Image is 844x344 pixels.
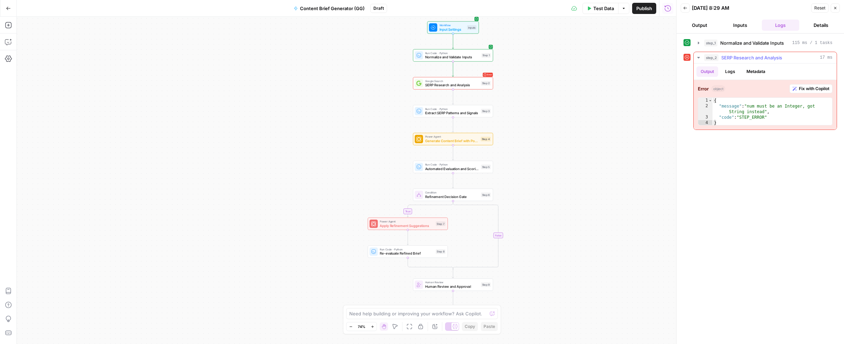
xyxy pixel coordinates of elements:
span: Re-evaluate Refined Brief [380,251,434,256]
div: Step 9 [481,282,491,287]
button: Paste [481,322,498,331]
div: ConditionRefinement Decision GateStep 6 [413,189,493,201]
button: Fix with Copilot [789,84,832,93]
button: Inputs [721,20,759,31]
button: Logs [721,66,739,77]
button: Metadata [742,66,770,77]
div: WorkflowInput SettingsInputs [413,21,493,34]
g: Edge from step_4 to step_5 [452,145,453,160]
div: Power AgentGenerate Content Brief with Power AgentStep 4 [413,133,493,145]
div: Run Code · PythonNormalize and Validate InputsStep 1 [413,49,493,61]
span: Error [487,72,492,78]
span: Apply Refinement Suggestions [380,223,434,228]
div: ErrorGoogle SearchSERP Research and AnalysisStep 2 [413,77,493,89]
span: 74% [358,324,365,329]
span: Toggle code folding, rows 1 through 4 [708,98,712,103]
button: Test Data [582,3,618,14]
div: Human ReviewHuman Review and ApprovalStep 9 [413,278,493,291]
button: Logs [762,20,800,31]
span: Google Search [425,79,479,83]
g: Edge from step_6 to step_6-conditional-end [453,201,498,270]
span: Copy [465,323,475,330]
span: Test Data [593,5,614,12]
span: SERP Research and Analysis [425,82,479,88]
button: Details [802,20,840,31]
g: Edge from step_6 to step_7 [407,201,453,217]
span: 17 ms [820,54,832,61]
div: Step 2 [481,81,491,86]
g: Edge from step_6-conditional-end to step_9 [452,269,453,278]
g: Edge from step_7 to step_8 [407,230,408,245]
g: Edge from step_9 to step_10 [452,291,453,306]
span: Normalize and Validate Inputs [720,39,784,46]
span: 115 ms / 1 tasks [792,40,832,46]
span: Paste [484,323,495,330]
div: Inputs [467,25,477,30]
div: 2 [698,103,713,115]
div: Step 4 [481,137,491,141]
g: Edge from step_5 to step_6 [452,173,453,188]
span: Power Agent [425,135,479,139]
div: Power AgentApply Refinement SuggestionsStep 7 [368,218,448,230]
span: Condition [425,190,479,195]
g: Edge from step_1 to step_2 [452,61,453,76]
span: Workflow [439,23,465,27]
div: Step 1 [481,53,491,58]
span: Human Review [425,280,479,285]
g: Edge from step_3 to step_4 [452,117,453,132]
button: Output [681,20,718,31]
span: SERP Research and Analysis [721,54,782,61]
div: Step 5 [481,164,491,169]
span: Generate Content Brief with Power Agent [425,138,479,144]
button: Copy [462,322,478,331]
span: Human Review and Approval [425,284,479,289]
span: Publish [636,5,652,12]
span: object [711,86,725,92]
span: Extract SERP Patterns and Signals [425,110,479,116]
span: step_1 [704,39,717,46]
span: step_2 [704,54,718,61]
div: Run Code · PythonRe-evaluate Refined BriefStep 8 [368,246,448,258]
span: Draft [373,5,384,12]
span: Run Code · Python [425,107,479,111]
span: Run Code · Python [425,162,479,167]
span: Run Code · Python [425,51,479,55]
div: Step 6 [481,192,491,197]
button: Publish [632,3,656,14]
div: Run Code · PythonAutomated Evaluation and ScoringStep 5 [413,161,493,173]
div: Step 8 [436,249,445,254]
span: Input Settings [439,27,465,32]
button: 115 ms / 1 tasks [694,37,837,49]
span: Power Agent [380,219,434,224]
g: Edge from step_8 to step_6-conditional-end [408,258,453,270]
div: Step 7 [436,221,445,226]
div: 1 [698,98,713,103]
span: Refinement Decision Gate [425,194,479,199]
strong: Error [698,85,709,92]
span: Fix with Copilot [799,86,829,92]
div: Step 3 [481,109,491,114]
g: Edge from start to step_1 [452,34,453,49]
span: Automated Evaluation and Scoring [425,166,479,171]
g: Edge from step_2 to step_3 [452,89,453,104]
div: 4 [698,120,713,126]
button: Output [696,66,718,77]
button: 17 ms [694,52,837,63]
span: Normalize and Validate Inputs [425,54,479,60]
button: Reset [811,3,829,13]
span: Reset [814,5,825,11]
div: Run Code · PythonExtract SERP Patterns and SignalsStep 3 [413,105,493,117]
div: 3 [698,115,713,120]
span: Content Brief Generator (GG) [300,5,365,12]
span: Run Code · Python [380,247,434,251]
div: 17 ms [694,64,837,130]
button: Content Brief Generator (GG) [289,3,369,14]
